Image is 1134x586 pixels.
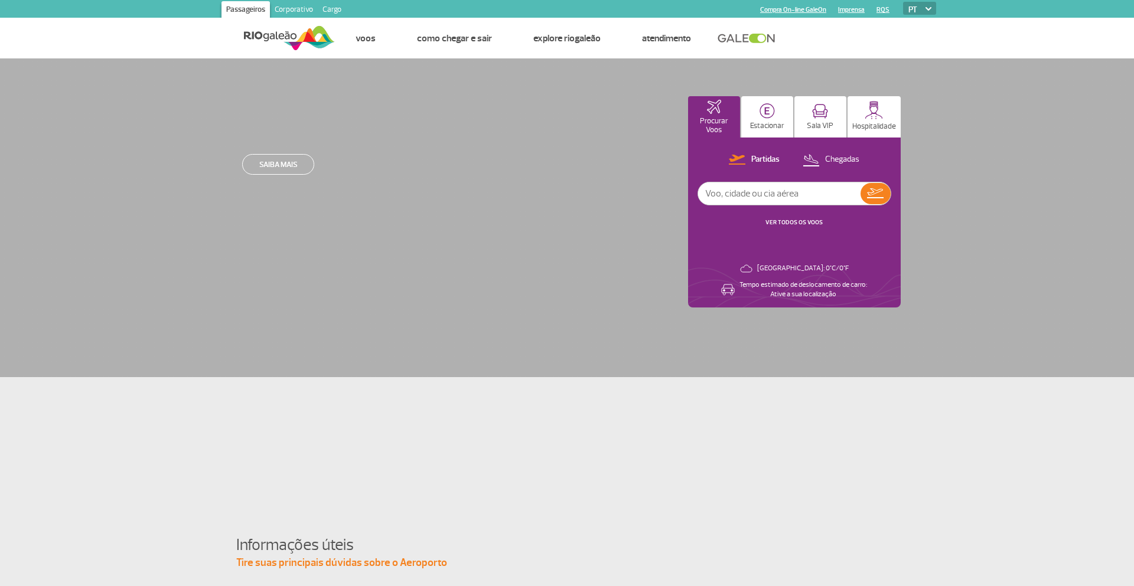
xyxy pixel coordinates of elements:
[751,154,780,165] p: Partidas
[221,1,270,20] a: Passageiros
[852,122,896,131] p: Hospitalidade
[236,534,898,556] h4: Informações úteis
[760,6,826,14] a: Compra On-line GaleOn
[356,32,376,44] a: Voos
[707,100,721,114] img: airplaneHomeActive.svg
[417,32,492,44] a: Como chegar e sair
[694,117,734,135] p: Procurar Voos
[725,152,783,168] button: Partidas
[741,96,793,138] button: Estacionar
[533,32,601,44] a: Explore RIOgaleão
[270,1,318,20] a: Corporativo
[318,1,346,20] a: Cargo
[242,154,314,175] a: Saiba mais
[838,6,865,14] a: Imprensa
[698,182,861,205] input: Voo, cidade ou cia aérea
[765,218,823,226] a: VER TODOS OS VOOS
[825,154,859,165] p: Chegadas
[757,264,849,273] p: [GEOGRAPHIC_DATA]: 0°C/0°F
[794,96,846,138] button: Sala VIP
[642,32,691,44] a: Atendimento
[807,122,833,130] p: Sala VIP
[762,218,826,227] button: VER TODOS OS VOOS
[760,103,775,119] img: carParkingHome.svg
[739,280,867,299] p: Tempo estimado de deslocamento de carro: Ative a sua localização
[865,101,883,119] img: hospitality.svg
[812,104,828,119] img: vipRoom.svg
[236,556,898,570] p: Tire suas principais dúvidas sobre o Aeroporto
[848,96,901,138] button: Hospitalidade
[876,6,889,14] a: RQS
[799,152,863,168] button: Chegadas
[750,122,784,130] p: Estacionar
[688,96,740,138] button: Procurar Voos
